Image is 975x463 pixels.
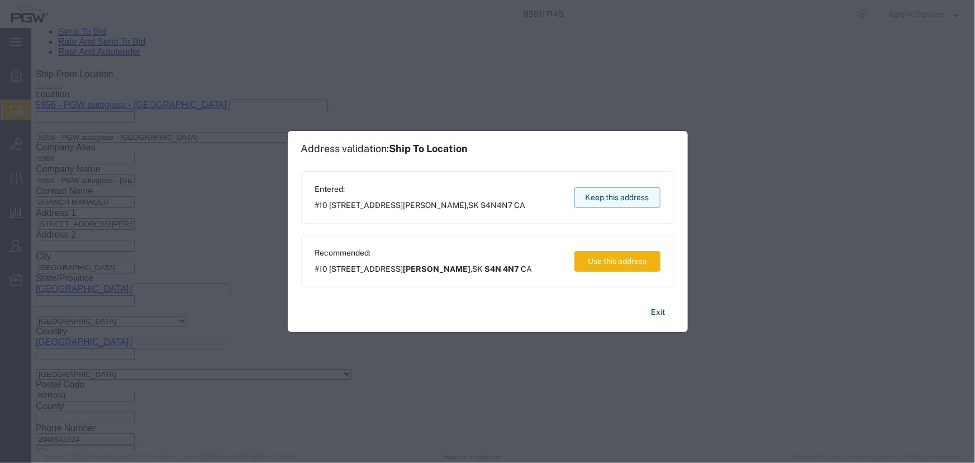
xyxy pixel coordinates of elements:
[315,263,532,275] span: #10 [STREET_ADDRESS] ,
[403,201,467,210] span: [PERSON_NAME]
[481,201,513,210] span: S4N4N7
[485,264,520,273] span: S4N 4N7
[515,201,526,210] span: CA
[315,200,526,211] span: #10 [STREET_ADDRESS] ,
[315,247,532,259] span: Recommended:
[643,303,674,322] button: Exit
[469,201,479,210] span: SK
[403,264,471,273] span: [PERSON_NAME]
[574,187,660,208] button: Keep this address
[521,264,532,273] span: CA
[315,183,526,195] span: Entered:
[301,143,468,155] h1: Address validation:
[473,264,483,273] span: SK
[389,143,468,154] span: Ship To Location
[574,251,660,272] button: Use this address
